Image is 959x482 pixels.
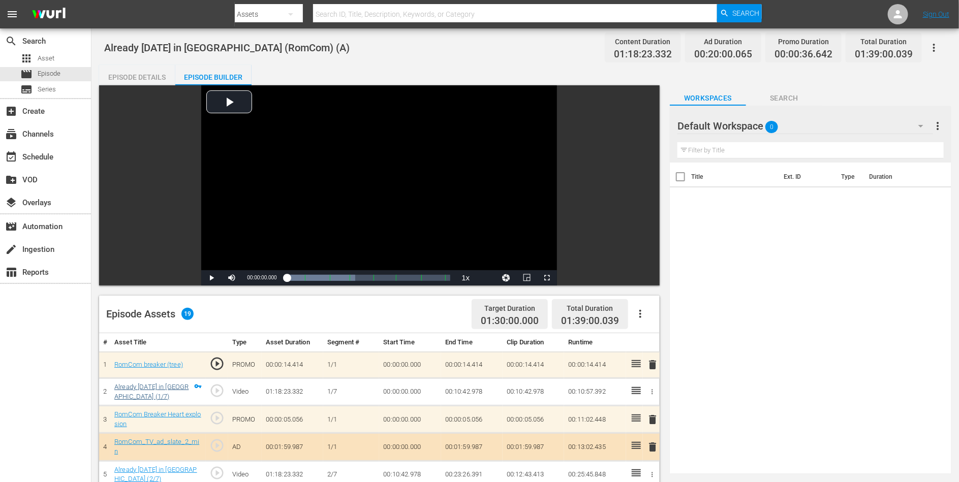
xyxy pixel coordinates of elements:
div: Video Player [201,85,557,285]
td: 00:00:05.056 [441,406,503,433]
span: more_vert [932,120,944,132]
span: Ingestion [5,243,17,255]
span: 01:18:23.332 [614,49,672,60]
div: Episode Details [99,65,175,89]
div: Default Workspace [677,112,933,140]
td: PROMO [228,406,262,433]
td: 00:00:00.000 [379,378,441,406]
td: 00:00:05.056 [262,406,323,433]
td: 1/1 [323,406,379,433]
span: Channels [5,128,17,140]
td: 00:01:59.987 [441,433,503,461]
td: 00:10:57.392 [564,378,626,406]
td: 1/1 [323,351,379,378]
button: Search [717,4,762,22]
td: 4 [99,433,110,461]
span: delete [647,441,659,453]
th: Runtime [564,333,626,352]
span: Workspaces [670,92,746,105]
td: 1/7 [323,378,379,406]
td: 00:00:14.414 [564,351,626,378]
a: Sign Out [923,10,949,18]
th: Ext. ID [778,163,835,191]
span: Search [732,4,759,22]
span: Asset [20,52,33,65]
span: Series [20,83,33,95]
td: 1/1 [323,433,379,461]
td: 00:00:14.414 [441,351,503,378]
div: Progress Bar [287,275,451,281]
button: delete [647,440,659,455]
td: 00:11:02.448 [564,406,626,433]
th: End Time [441,333,503,352]
span: Overlays [5,197,17,209]
span: 0 [765,116,778,138]
span: Reports [5,266,17,278]
span: Create [5,105,17,117]
button: Playback Rate [455,270,476,285]
div: Total Duration [855,35,913,49]
span: 01:30:00.000 [481,315,539,327]
td: 00:10:42.978 [441,378,503,406]
th: # [99,333,110,352]
div: Promo Duration [775,35,832,49]
td: 01:18:23.332 [262,378,323,406]
span: play_circle_outline [210,383,225,398]
th: Type [835,163,863,191]
a: RomCom Breaker Heart explosion [114,410,201,428]
a: Already [DATE] in [GEOGRAPHIC_DATA] (1/7) [114,383,189,400]
span: 01:39:00.039 [561,315,619,327]
td: 00:13:02.435 [564,433,626,461]
span: menu [6,8,18,20]
button: Fullscreen [537,270,557,285]
div: Ad Duration [694,35,752,49]
td: 00:00:00.000 [379,406,441,433]
td: 00:00:00.000 [379,433,441,461]
span: Episode [20,68,33,80]
th: Type [228,333,262,352]
span: Already [DATE] in [GEOGRAPHIC_DATA] (RomCom) (A) [104,42,350,54]
td: 00:10:42.978 [503,378,564,406]
td: 00:01:59.987 [262,433,323,461]
td: 00:01:59.987 [503,433,564,461]
span: 00:00:00.000 [247,275,276,280]
div: Content Duration [614,35,672,49]
td: 1 [99,351,110,378]
span: Schedule [5,151,17,163]
a: RomCom_TV_ad_slate_2_min [114,438,199,455]
td: 00:00:05.056 [503,406,564,433]
span: play_circle_outline [210,410,225,426]
th: Start Time [379,333,441,352]
span: Series [38,84,56,94]
a: RomCom breaker (tree) [114,361,183,368]
th: Duration [863,163,924,191]
th: Asset Title [110,333,206,352]
div: Episode Assets [106,308,194,320]
span: 00:00:36.642 [775,49,832,60]
span: VOD [5,174,17,186]
span: 19 [181,308,194,320]
span: Asset [38,53,54,63]
td: AD [228,433,262,461]
span: delete [647,359,659,371]
th: Clip Duration [503,333,564,352]
button: Picture-in-Picture [516,270,537,285]
td: 00:00:14.414 [262,351,323,378]
span: Automation [5,220,17,233]
td: 00:00:00.000 [379,351,441,378]
span: 01:39:00.039 [855,49,913,60]
th: Asset Duration [262,333,323,352]
td: 2 [99,378,110,406]
button: Jump To Time [496,270,516,285]
button: Episode Builder [175,65,252,85]
button: Play [201,270,222,285]
span: delete [647,413,659,426]
th: Segment # [323,333,379,352]
div: Target Duration [481,301,539,315]
img: ans4CAIJ8jUAAAAAAAAAAAAAAAAAAAAAAAAgQb4GAAAAAAAAAAAAAAAAAAAAAAAAJMjXAAAAAAAAAAAAAAAAAAAAAAAAgAT5G... [24,3,73,26]
span: 00:20:00.065 [694,49,752,60]
span: play_circle_outline [210,465,225,480]
div: Total Duration [561,301,619,315]
th: Title [691,163,778,191]
span: play_circle_outline [210,438,225,453]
